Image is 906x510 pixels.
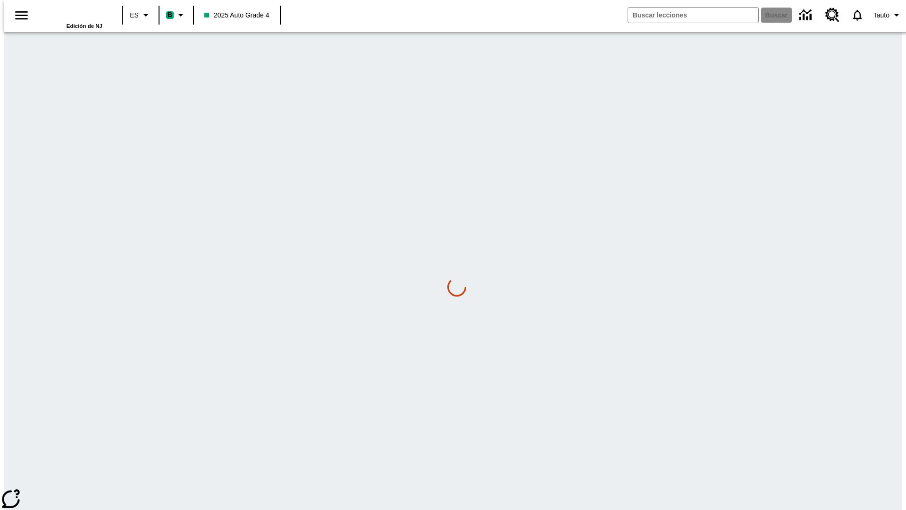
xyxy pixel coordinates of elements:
[204,10,269,20] span: 2025 Auto Grade 4
[845,3,870,27] a: Notificaciones
[41,3,102,29] div: Portada
[67,23,102,29] span: Edición de NJ
[8,1,35,29] button: Abrir el menú lateral
[168,9,172,21] span: B
[820,2,845,28] a: Centro de recursos, Se abrirá en una pestaña nueva.
[873,10,889,20] span: Tauto
[794,2,820,28] a: Centro de información
[126,7,156,24] button: Lenguaje: ES, Selecciona un idioma
[162,7,190,24] button: Boost El color de la clase es verde menta. Cambiar el color de la clase.
[130,10,139,20] span: ES
[870,7,906,24] button: Perfil/Configuración
[628,8,758,23] input: Buscar campo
